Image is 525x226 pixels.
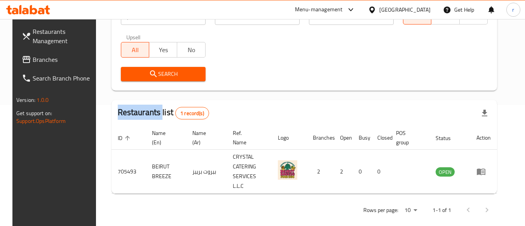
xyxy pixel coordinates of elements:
[118,133,133,143] span: ID
[233,128,262,147] span: Ref. Name
[16,22,100,50] a: Restaurants Management
[175,107,209,119] div: Total records count
[379,5,431,14] div: [GEOGRAPHIC_DATA]
[434,11,456,23] span: TGO
[352,150,371,194] td: 0
[124,44,146,56] span: All
[176,110,209,117] span: 1 record(s)
[436,133,461,143] span: Status
[371,126,390,150] th: Closed
[307,126,334,150] th: Branches
[295,5,343,14] div: Menu-management
[112,126,497,194] table: enhanced table
[126,34,141,40] label: Upsell
[363,205,398,215] p: Rows per page:
[37,95,49,105] span: 1.0.0
[463,11,485,23] span: TMP
[352,126,371,150] th: Busy
[16,108,52,118] span: Get support on:
[433,205,451,215] p: 1-1 of 1
[436,168,455,177] span: OPEN
[192,128,217,147] span: Name (Ar)
[406,11,428,23] span: All
[152,128,177,147] span: Name (En)
[121,67,206,81] button: Search
[475,104,494,123] div: Export file
[180,44,202,56] span: No
[16,95,35,105] span: Version:
[118,107,209,119] h2: Restaurants list
[186,150,226,194] td: بيروت برييز
[33,55,94,64] span: Branches
[16,116,66,126] a: Support.OpsPlatform
[476,167,491,176] div: Menu
[227,150,272,194] td: CRYSTAL CATERING SERVICES L.L.C
[16,50,100,69] a: Branches
[371,150,390,194] td: 0
[307,150,334,194] td: 2
[401,205,420,216] div: Rows per page:
[33,27,94,46] span: Restaurants Management
[278,160,297,180] img: BEIRUT BREEZE
[112,150,146,194] td: 705493
[33,74,94,83] span: Search Branch Phone
[177,42,205,58] button: No
[121,42,149,58] button: All
[470,126,497,150] th: Action
[152,44,174,56] span: Yes
[16,69,100,88] a: Search Branch Phone
[272,126,307,150] th: Logo
[127,69,199,79] span: Search
[149,42,177,58] button: Yes
[334,150,352,194] td: 2
[334,126,352,150] th: Open
[396,128,420,147] span: POS group
[512,5,514,14] span: r
[146,150,187,194] td: BEIRUT BREEZE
